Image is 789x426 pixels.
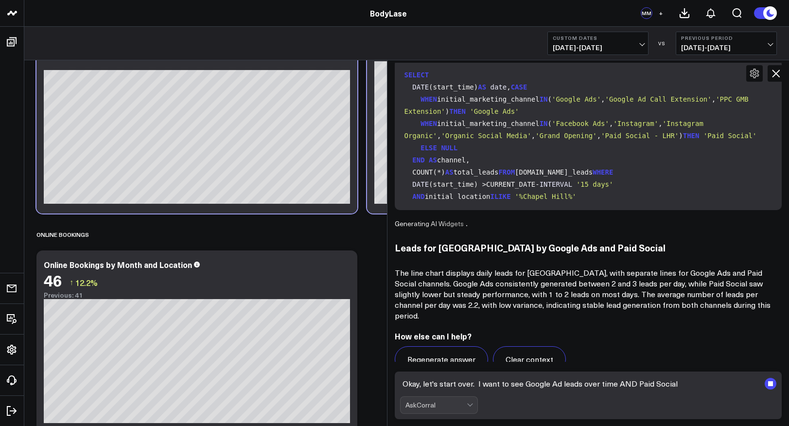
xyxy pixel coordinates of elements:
div: Previous: 41 [44,291,350,299]
span: 'Paid Social' [703,132,757,140]
span: date [491,83,507,91]
button: Previous Period[DATE]-[DATE] [676,32,777,55]
span: 'Google Ad Call Extension' [605,95,712,103]
span: END [412,156,424,164]
button: Custom Dates[DATE]-[DATE] [547,32,649,55]
span: + [659,10,663,17]
div: Online Bookings by Month and Location [44,259,192,270]
span: WHEN [421,95,437,103]
b: Custom Dates [553,35,643,41]
a: BodyLase [370,8,407,18]
span: WHEN [421,120,437,127]
span: NULL [441,144,457,152]
div: 46 [44,271,62,289]
p: The line chart displays daily leads for [GEOGRAPHIC_DATA], with separate lines for Google Ads and... [395,267,782,321]
span: INTERVAL [540,180,572,188]
button: Regenerate answer [395,346,488,373]
span: CASE [511,83,527,91]
span: CURRENT_DATE [486,180,535,188]
span: THEN [683,132,700,140]
span: AS [445,168,454,176]
span: '%Chapel Hill%' [515,193,576,200]
span: DATE [412,83,429,91]
span: 12.2% [75,277,98,288]
span: [DATE] - [DATE] [553,44,643,52]
span: THEN [449,107,466,115]
span: 'Google Ads' [470,107,519,115]
span: AND [412,193,424,200]
span: ELSE [421,144,437,152]
span: SELECT [404,71,429,79]
span: DATE [412,180,429,188]
div: Generating AI Widgets [395,220,474,228]
span: WHERE [593,168,613,176]
div: Online bookings [36,223,89,246]
code: (start_time) , initial_marketing_channel ( , , ) initial_marketing_channel ( , , , , , ) channel,... [404,69,776,300]
span: FROM [498,168,515,176]
span: [DATE] - [DATE] [681,44,771,52]
span: 'Grand Opening' [535,132,596,140]
span: 'Google Ads' [552,95,601,103]
div: MM [641,7,652,19]
span: 'Facebook Ads' [552,120,609,127]
div: VS [653,40,671,46]
span: 'Instagram' [613,120,658,127]
h2: How else can I help? [395,331,782,341]
span: ILIKE [491,193,511,200]
span: AS [429,156,437,164]
h3: Leads for [GEOGRAPHIC_DATA] by Google Ads and Paid Social [395,242,782,253]
span: '15 days' [577,180,614,188]
span: IN [540,120,548,127]
span: ↑ [70,276,73,289]
textarea: Okay, let's start over. I want to see Google Ad leads over time AND Paid Social [400,375,760,392]
span: IN [540,95,548,103]
span: 'Paid Social - LHR' [601,132,679,140]
button: + [655,7,666,19]
span: AS [478,83,486,91]
span: 'Organic Social Media' [441,132,531,140]
b: Previous Period [681,35,771,41]
button: Clear context [493,346,566,373]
